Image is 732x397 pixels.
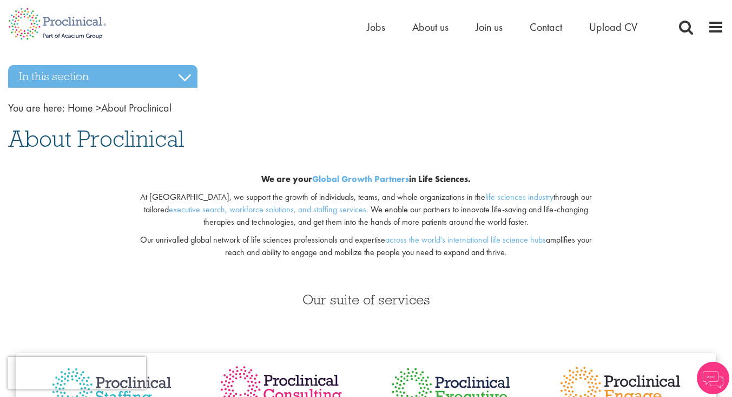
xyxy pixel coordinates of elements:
p: Our unrivalled global network of life sciences professionals and expertise amplifies your reach a... [130,234,602,259]
a: executive search, workforce solutions, and staffing services [169,204,366,215]
a: Global Growth Partners [312,173,409,185]
span: About Proclinical [68,101,172,115]
span: You are here: [8,101,65,115]
a: Contact [530,20,562,34]
img: Chatbot [697,362,729,394]
a: Jobs [367,20,385,34]
a: across the world's international life science hubs [385,234,546,245]
iframe: reCAPTCHA [8,357,146,389]
a: breadcrumb link to Home [68,101,93,115]
a: life sciences industry [485,191,553,203]
h3: In this section [8,65,197,88]
a: About us [412,20,449,34]
b: We are your in Life Sciences. [261,173,471,185]
span: About Proclinical [8,124,184,153]
a: Upload CV [589,20,637,34]
a: Join us [476,20,503,34]
h3: Our suite of services [8,292,724,307]
p: At [GEOGRAPHIC_DATA], we support the growth of individuals, teams, and whole organizations in the... [130,191,602,229]
span: > [96,101,101,115]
